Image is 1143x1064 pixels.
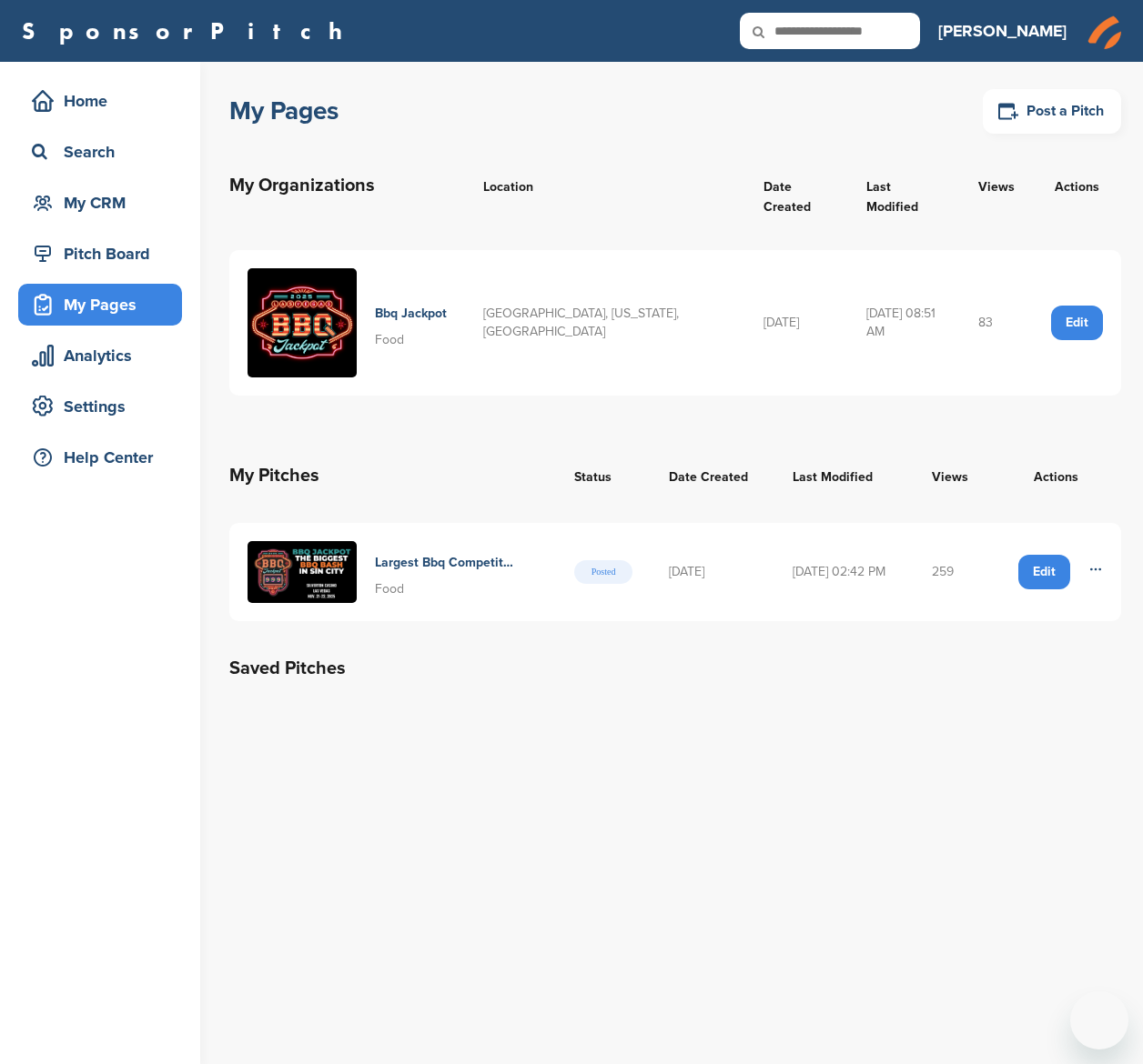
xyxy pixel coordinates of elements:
[18,284,182,326] a: My Pages
[848,153,960,236] th: Last Modified
[1051,306,1103,340] a: Edit
[248,268,447,377] a: Bbq jackpot logo sq 2025 Bbq Jackpot Food
[248,541,357,603] img: Bbq jackpot sponsor deck
[1033,153,1121,236] th: Actions
[914,443,992,508] th: Views
[229,95,339,127] h1: My Pages
[774,523,913,621] td: [DATE] 02:42 PM
[18,437,182,478] a: Help Center
[375,581,404,597] span: Food
[27,339,182,372] div: Analytics
[27,390,182,423] div: Settings
[27,186,182,219] div: My CRM
[375,332,404,347] span: Food
[27,85,182,117] div: Home
[745,153,848,236] th: Date Created
[914,523,992,621] td: 259
[27,441,182,474] div: Help Center
[18,335,182,376] a: Analytics
[1070,991,1128,1049] iframe: Button to launch messaging window
[229,443,556,508] th: My Pitches
[27,136,182,168] div: Search
[465,250,745,396] td: [GEOGRAPHIC_DATA], [US_STATE], [GEOGRAPHIC_DATA]
[848,250,960,396] td: [DATE] 08:51 AM
[18,386,182,427] a: Settings
[960,250,1033,396] td: 83
[248,541,538,603] a: Bbq jackpot sponsor deck Largest Bbq Competition In The West Food
[774,443,913,508] th: Last Modified
[27,237,182,270] div: Pitch Board
[651,443,774,508] th: Date Created
[1018,555,1070,589] a: Edit
[375,553,516,573] h4: Largest Bbq Competition In The West
[574,560,632,584] span: Posted
[960,153,1033,236] th: Views
[18,182,182,224] a: My CRM
[938,18,1067,44] h3: [PERSON_NAME]
[18,80,182,122] a: Home
[991,443,1121,508] th: Actions
[556,443,651,508] th: Status
[27,288,182,321] div: My Pages
[938,11,1067,51] a: [PERSON_NAME]
[229,654,1121,683] h2: Saved Pitches
[745,250,848,396] td: [DATE]
[651,523,774,621] td: [DATE]
[375,304,447,324] h4: Bbq Jackpot
[22,19,354,43] a: SponsorPitch
[983,89,1121,134] a: Post a Pitch
[18,131,182,173] a: Search
[18,233,182,275] a: Pitch Board
[465,153,745,236] th: Location
[229,153,465,236] th: My Organizations
[248,268,357,377] img: Bbq jackpot logo sq 2025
